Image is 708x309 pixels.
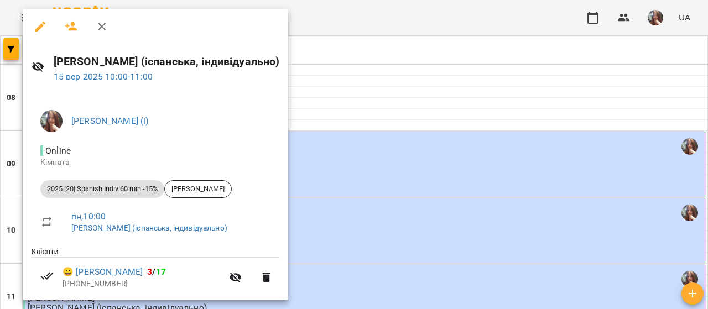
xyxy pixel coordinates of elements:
[40,269,54,282] svg: Візит сплачено
[63,265,143,279] a: 😀 [PERSON_NAME]
[156,266,166,277] span: 17
[71,211,106,222] a: пн , 10:00
[63,279,222,290] p: [PHONE_NUMBER]
[40,184,164,194] span: 2025 [20] Spanish Indiv 60 min -15%
[40,110,63,132] img: 0ee1f4be303f1316836009b6ba17c5c5.jpeg
[71,116,149,126] a: [PERSON_NAME] (і)
[40,145,73,156] span: - Online
[40,157,270,168] p: Кімната
[54,71,153,82] a: 15 вер 2025 10:00-11:00
[164,180,232,198] div: [PERSON_NAME]
[54,53,280,70] h6: [PERSON_NAME] (іспанська, індивідуально)
[147,266,152,277] span: 3
[32,246,279,301] ul: Клієнти
[165,184,231,194] span: [PERSON_NAME]
[71,223,227,232] a: [PERSON_NAME] (іспанська, індивідуально)
[147,266,166,277] b: /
